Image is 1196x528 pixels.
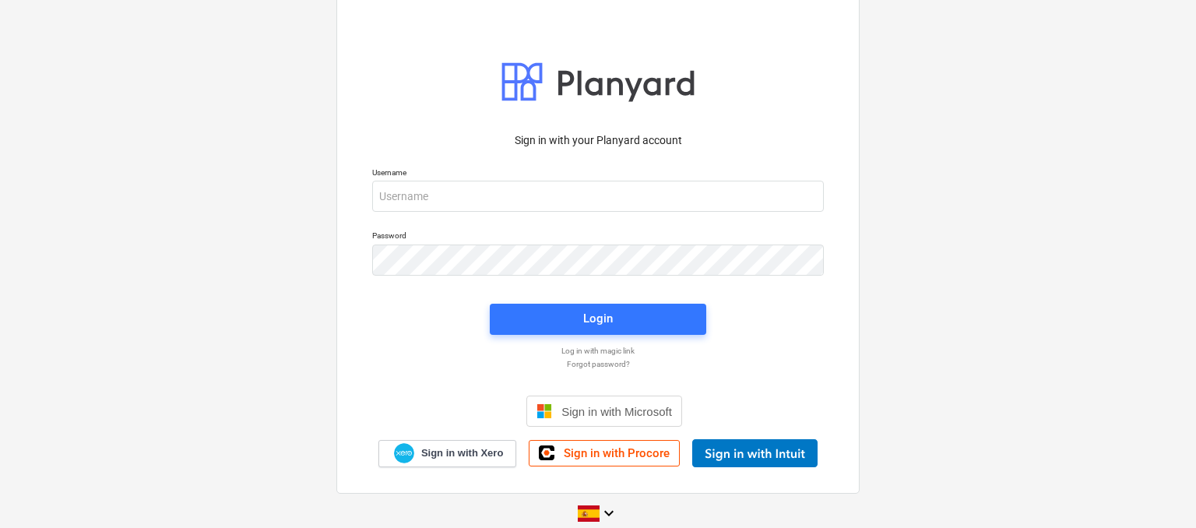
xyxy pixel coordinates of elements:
[372,181,824,212] input: Username
[529,440,680,466] a: Sign in with Procore
[583,308,613,329] div: Login
[372,231,824,244] p: Password
[600,504,618,523] i: keyboard_arrow_down
[490,304,706,335] button: Login
[372,132,824,149] p: Sign in with your Planyard account
[378,440,517,467] a: Sign in with Xero
[364,359,832,369] a: Forgot password?
[561,405,672,418] span: Sign in with Microsoft
[364,346,832,356] a: Log in with magic link
[372,167,824,181] p: Username
[421,446,503,460] span: Sign in with Xero
[564,446,670,460] span: Sign in with Procore
[536,403,552,419] img: Microsoft logo
[394,443,414,464] img: Xero logo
